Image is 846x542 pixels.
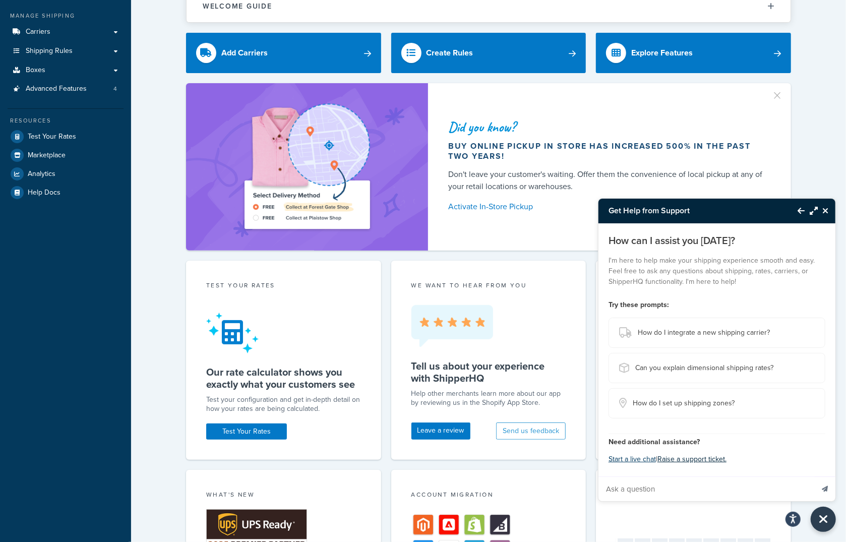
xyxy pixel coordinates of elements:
a: Add Carriers [186,33,381,73]
h2: Welcome Guide [203,3,272,10]
div: What's New [206,490,361,502]
button: Close Resource Center [811,507,836,532]
div: Test your rates [206,281,361,292]
button: How do I integrate a new shipping carrier? [609,318,825,348]
span: Shipping Rules [26,47,73,55]
a: Test Your Rates [8,128,124,146]
span: How do I integrate a new shipping carrier? [638,326,770,340]
button: Close Resource Center [818,205,835,217]
span: Analytics [28,170,55,178]
a: Raise a support ticket. [657,454,727,464]
a: Boxes [8,61,124,80]
button: Maximize Resource Center [805,199,818,222]
span: Carriers [26,28,50,36]
span: Advanced Features [26,85,87,93]
a: Explore Features [596,33,791,73]
h4: Need additional assistance? [609,437,825,447]
p: I'm here to help make your shipping experience smooth and easy. Feel free to ask any questions ab... [609,255,825,287]
div: Did you know? [448,120,767,134]
span: Can you explain dimensional shipping rates? [635,361,773,375]
div: Manage Shipping [8,12,124,20]
div: Add Carriers [221,46,268,60]
div: Buy online pickup in store has increased 500% in the past two years! [448,141,767,161]
a: Marketplace [8,146,124,164]
a: Leave a review [411,423,470,440]
a: Create Rules [391,33,586,73]
span: How do I set up shipping zones? [633,396,735,410]
a: Advanced Features4 [8,80,124,98]
button: Send message [814,476,835,501]
a: Test Your Rates [206,424,287,440]
input: Ask a question [598,477,813,501]
li: Advanced Features [8,80,124,98]
div: Resources [8,116,124,125]
button: How do I set up shipping zones? [609,388,825,418]
p: How can I assist you [DATE]? [609,233,825,248]
button: Send us feedback [496,423,566,440]
div: Don't leave your customer's waiting. Offer them the convenience of local pickup at any of your re... [448,168,767,193]
a: Shipping Rules [8,42,124,61]
div: Account Migration [411,490,566,502]
h5: Our rate calculator shows you exactly what your customers see [206,366,361,390]
span: Test Your Rates [28,133,76,141]
a: Analytics [8,165,124,183]
button: Start a live chat [609,452,656,466]
a: Carriers [8,23,124,41]
div: Create Rules [427,46,473,60]
button: Back to Resource Center [788,199,805,222]
h3: Get Help from Support [598,199,788,223]
h4: Try these prompts: [609,299,825,310]
span: Marketplace [28,151,66,160]
h5: Tell us about your experience with ShipperHQ [411,360,566,384]
div: Explore Features [631,46,693,60]
span: 4 [113,85,117,93]
span: Boxes [26,66,45,75]
span: Help Docs [28,189,61,197]
button: Can you explain dimensional shipping rates? [609,353,825,383]
p: | [609,452,825,466]
p: we want to hear from you [411,281,566,290]
a: Activate In-Store Pickup [448,200,767,214]
img: ad-shirt-map-b0359fc47e01cab431d101c4b569394f6a03f54285957d908178d52f29eb9668.png [216,98,398,235]
p: Help other merchants learn more about our app by reviewing us in the Shopify App Store. [411,389,566,407]
a: Help Docs [8,184,124,202]
div: Test your configuration and get in-depth detail on how your rates are being calculated. [206,395,361,413]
